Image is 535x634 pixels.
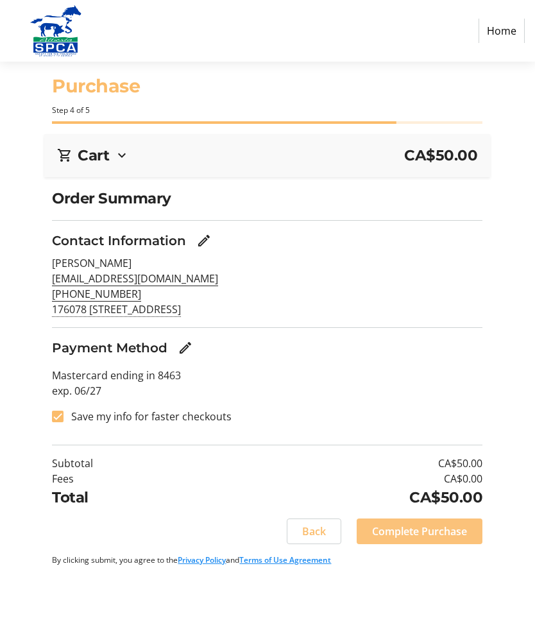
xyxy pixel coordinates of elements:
[52,456,207,471] td: Subtotal
[173,335,198,361] button: Edit Payment Method
[52,554,482,566] p: By clicking submit, you agree to the and
[239,554,331,565] a: Terms of Use Agreement
[10,5,101,56] img: Alberta SPCA's Logo
[207,471,483,486] td: CA$0.00
[52,255,482,271] p: [PERSON_NAME]
[64,409,232,424] label: Save my info for faster checkouts
[287,518,341,544] button: Back
[78,144,109,166] h2: Cart
[52,368,482,398] p: Mastercard ending in 8463 exp. 06/27
[52,338,167,357] h3: Payment Method
[52,72,482,99] h1: Purchase
[207,456,483,471] td: CA$50.00
[357,518,482,544] button: Complete Purchase
[52,471,207,486] td: Fees
[479,19,525,43] a: Home
[52,105,482,116] div: Step 4 of 5
[372,524,467,539] span: Complete Purchase
[191,228,217,253] button: Edit Contact Information
[302,524,326,539] span: Back
[178,554,226,565] a: Privacy Policy
[52,187,482,209] h2: Order Summary
[52,231,186,250] h3: Contact Information
[207,486,483,508] td: CA$50.00
[52,486,207,508] td: Total
[404,144,477,166] span: CA$50.00
[57,144,477,166] div: CartCA$50.00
